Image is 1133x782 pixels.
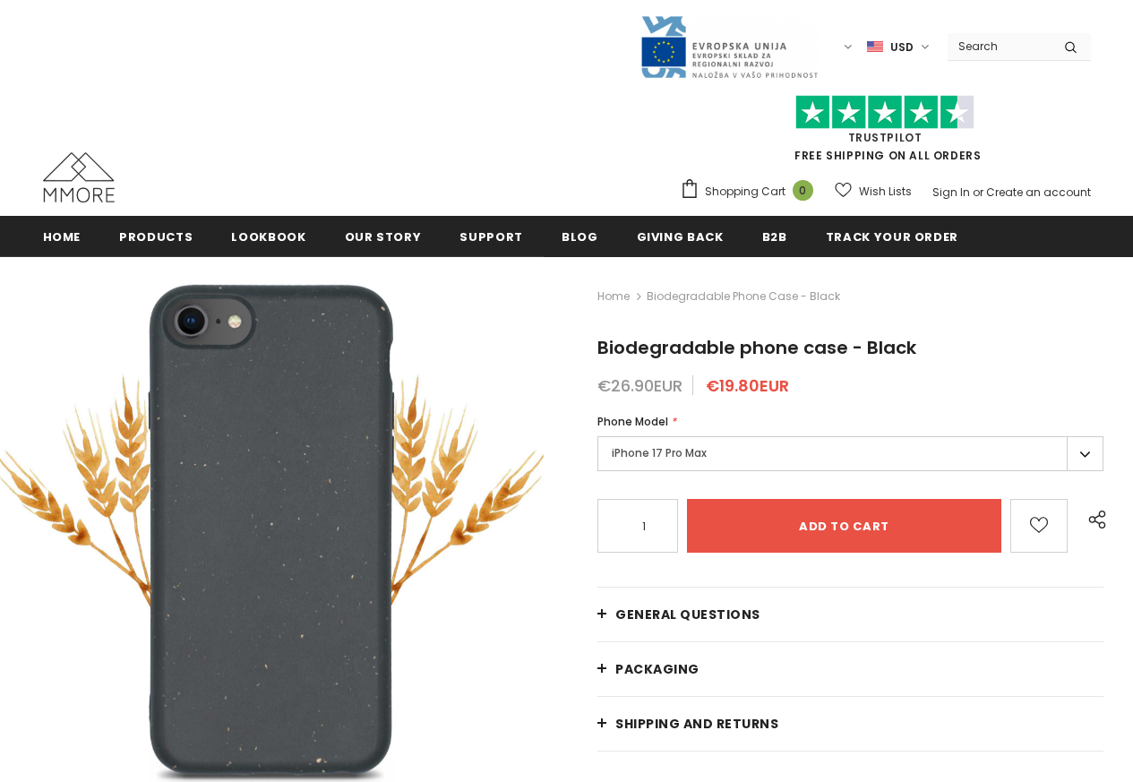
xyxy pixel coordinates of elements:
[973,185,983,200] span: or
[867,39,883,55] img: USD
[615,606,760,623] span: General Questions
[597,414,668,429] span: Phone Model
[835,176,912,207] a: Wish Lists
[119,216,193,256] a: Products
[762,228,787,245] span: B2B
[848,130,923,145] a: Trustpilot
[345,216,422,256] a: Our Story
[597,374,682,397] span: €26.90EUR
[680,103,1091,163] span: FREE SHIPPING ON ALL ORDERS
[826,216,958,256] a: Track your order
[597,335,916,360] span: Biodegradable phone case - Black
[647,286,840,307] span: Biodegradable phone case - Black
[231,228,305,245] span: Lookbook
[948,33,1051,59] input: Search Site
[615,715,778,733] span: Shipping and returns
[459,216,523,256] a: support
[597,697,1103,751] a: Shipping and returns
[680,178,822,205] a: Shopping Cart 0
[562,228,598,245] span: Blog
[597,436,1103,471] label: iPhone 17 Pro Max
[639,39,819,54] a: Javni Razpis
[43,216,82,256] a: Home
[859,183,912,201] span: Wish Lists
[793,180,813,201] span: 0
[706,374,789,397] span: €19.80EUR
[562,216,598,256] a: Blog
[597,286,630,307] a: Home
[459,228,523,245] span: support
[615,660,700,678] span: PACKAGING
[687,499,1001,553] input: Add to cart
[231,216,305,256] a: Lookbook
[705,183,785,201] span: Shopping Cart
[826,228,958,245] span: Track your order
[43,228,82,245] span: Home
[890,39,914,56] span: USD
[637,216,724,256] a: Giving back
[597,642,1103,696] a: PACKAGING
[637,228,724,245] span: Giving back
[932,185,970,200] a: Sign In
[597,588,1103,641] a: General Questions
[43,152,115,202] img: MMORE Cases
[762,216,787,256] a: B2B
[119,228,193,245] span: Products
[345,228,422,245] span: Our Story
[639,14,819,80] img: Javni Razpis
[795,95,974,130] img: Trust Pilot Stars
[986,185,1091,200] a: Create an account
